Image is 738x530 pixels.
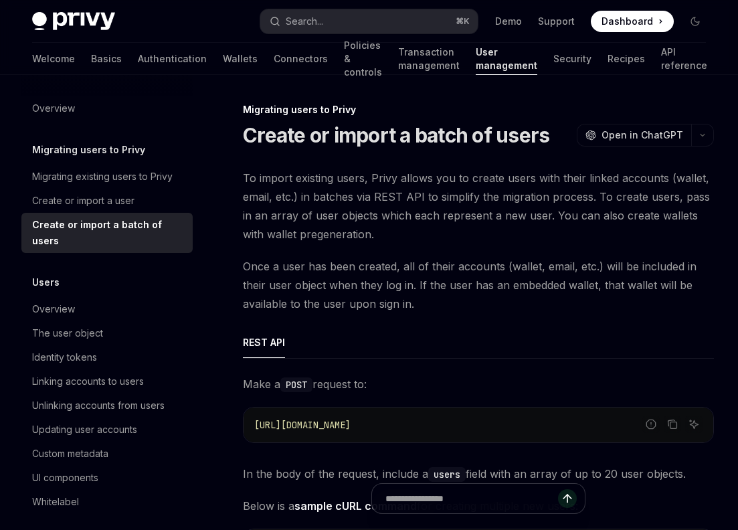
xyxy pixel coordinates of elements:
a: Authentication [138,43,207,75]
a: Wallets [223,43,258,75]
img: dark logo [32,12,115,31]
div: Migrating users to Privy [243,103,714,116]
span: Dashboard [602,15,653,28]
span: [URL][DOMAIN_NAME] [254,419,351,431]
div: The user object [32,325,103,341]
div: Migrating existing users to Privy [32,169,173,185]
div: Updating user accounts [32,422,137,438]
a: Demo [495,15,522,28]
span: Once a user has been created, all of their accounts (wallet, email, etc.) will be included in the... [243,257,714,313]
a: Overview [21,96,193,120]
a: Whitelabel [21,490,193,514]
button: Send message [558,489,577,508]
span: To import existing users, Privy allows you to create users with their linked accounts (wallet, em... [243,169,714,244]
a: Basics [91,43,122,75]
a: Identity tokens [21,345,193,369]
button: Toggle dark mode [684,11,706,32]
button: Ask AI [685,416,703,433]
span: In the body of the request, include a field with an array of up to 20 user objects. [243,464,714,483]
div: Custom metadata [32,446,108,462]
a: Transaction management [398,43,460,75]
div: Overview [32,301,75,317]
h1: Create or import a batch of users [243,123,549,147]
div: Linking accounts to users [32,373,144,389]
div: Create or import a user [32,193,134,209]
div: UI components [32,470,98,486]
a: User management [476,43,537,75]
div: Create or import a batch of users [32,217,185,249]
a: Updating user accounts [21,418,193,442]
div: REST API [243,327,285,358]
span: ⌘ K [456,16,470,27]
h5: Migrating users to Privy [32,142,145,158]
div: Unlinking accounts from users [32,397,165,414]
div: Overview [32,100,75,116]
a: Connectors [274,43,328,75]
button: Report incorrect code [642,416,660,433]
a: Policies & controls [344,43,382,75]
a: Create or import a batch of users [21,213,193,253]
a: Custom metadata [21,442,193,466]
span: Make a request to: [243,375,714,393]
a: Create or import a user [21,189,193,213]
a: UI components [21,466,193,490]
a: Recipes [608,43,645,75]
a: The user object [21,321,193,345]
div: Search... [286,13,323,29]
h5: Users [32,274,60,290]
a: Unlinking accounts from users [21,393,193,418]
a: Migrating existing users to Privy [21,165,193,189]
input: Ask a question... [385,484,558,513]
code: users [428,467,466,482]
a: API reference [661,43,707,75]
a: Overview [21,297,193,321]
button: Open search [260,9,478,33]
a: Linking accounts to users [21,369,193,393]
a: Dashboard [591,11,674,32]
button: Copy the contents from the code block [664,416,681,433]
div: Identity tokens [32,349,97,365]
div: Whitelabel [32,494,79,510]
span: Open in ChatGPT [602,128,683,142]
code: POST [280,377,312,392]
a: Support [538,15,575,28]
a: Welcome [32,43,75,75]
a: Security [553,43,591,75]
button: Open in ChatGPT [577,124,691,147]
